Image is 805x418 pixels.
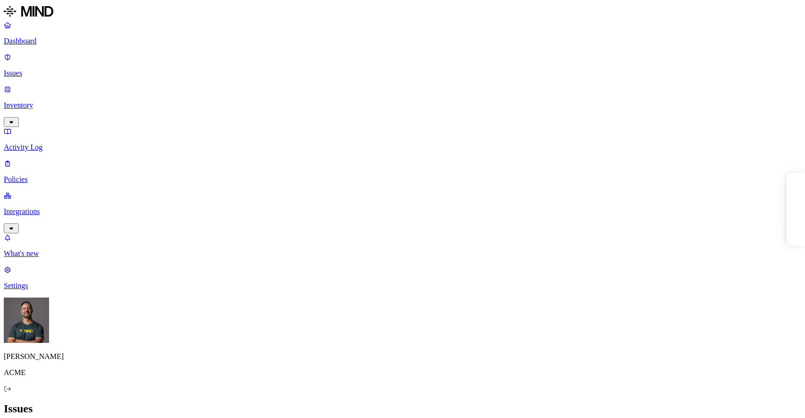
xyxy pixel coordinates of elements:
p: Integrations [4,207,801,216]
p: Inventory [4,101,801,110]
p: Policies [4,175,801,184]
p: Activity Log [4,143,801,152]
img: MIND [4,4,53,19]
p: Dashboard [4,37,801,45]
h2: Issues [4,402,801,415]
img: Samuel Hill [4,298,49,343]
p: ACME [4,368,801,377]
p: Settings [4,282,801,290]
p: Issues [4,69,801,77]
p: What's new [4,249,801,258]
